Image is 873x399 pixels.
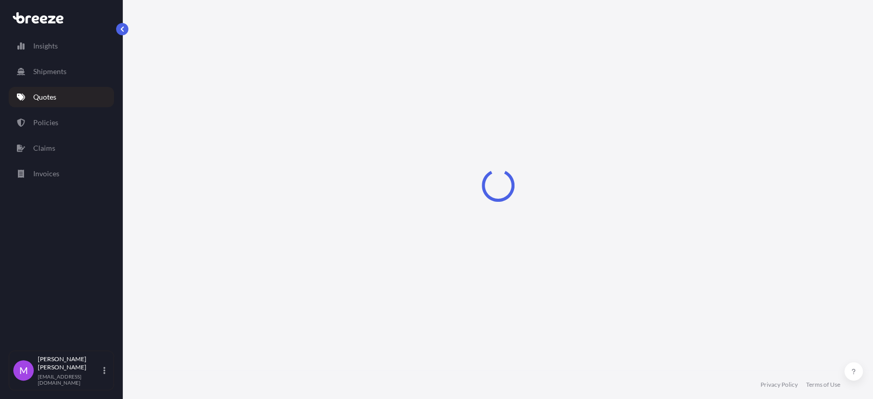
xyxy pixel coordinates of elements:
[33,41,58,51] p: Insights
[9,138,114,158] a: Claims
[33,118,58,128] p: Policies
[806,381,840,389] a: Terms of Use
[33,143,55,153] p: Claims
[33,66,66,77] p: Shipments
[19,365,28,375] span: M
[33,92,56,102] p: Quotes
[38,373,101,386] p: [EMAIL_ADDRESS][DOMAIN_NAME]
[38,355,101,371] p: [PERSON_NAME] [PERSON_NAME]
[9,87,114,107] a: Quotes
[9,112,114,133] a: Policies
[9,163,114,184] a: Invoices
[33,169,59,179] p: Invoices
[760,381,798,389] a: Privacy Policy
[9,36,114,56] a: Insights
[9,61,114,82] a: Shipments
